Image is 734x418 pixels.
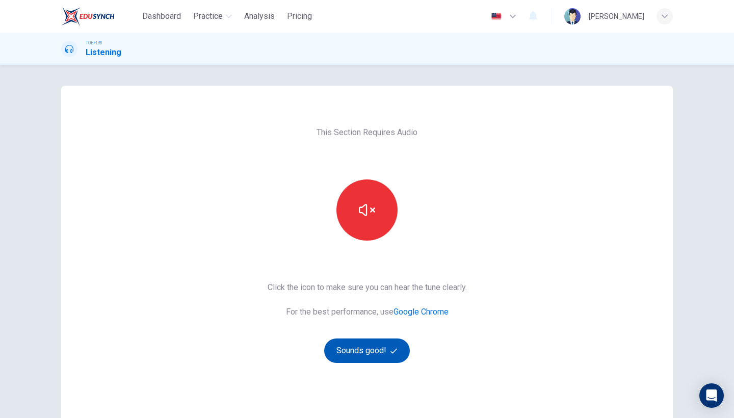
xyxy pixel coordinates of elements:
[142,10,181,22] span: Dashboard
[394,307,449,317] a: Google Chrome
[287,10,312,22] span: Pricing
[61,6,115,27] img: EduSynch logo
[589,10,644,22] div: [PERSON_NAME]
[490,13,503,20] img: en
[283,7,316,25] button: Pricing
[86,39,102,46] span: TOEFL®
[189,7,236,25] button: Practice
[268,281,467,294] span: Click the icon to make sure you can hear the tune clearly.
[138,7,185,25] button: Dashboard
[193,10,223,22] span: Practice
[317,126,417,139] span: This Section Requires Audio
[86,46,121,59] h1: Listening
[244,10,275,22] span: Analysis
[699,383,724,408] div: Open Intercom Messenger
[564,8,581,24] img: Profile picture
[240,7,279,25] button: Analysis
[61,6,138,27] a: EduSynch logo
[268,306,467,318] span: For the best performance, use
[324,338,410,363] button: Sounds good!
